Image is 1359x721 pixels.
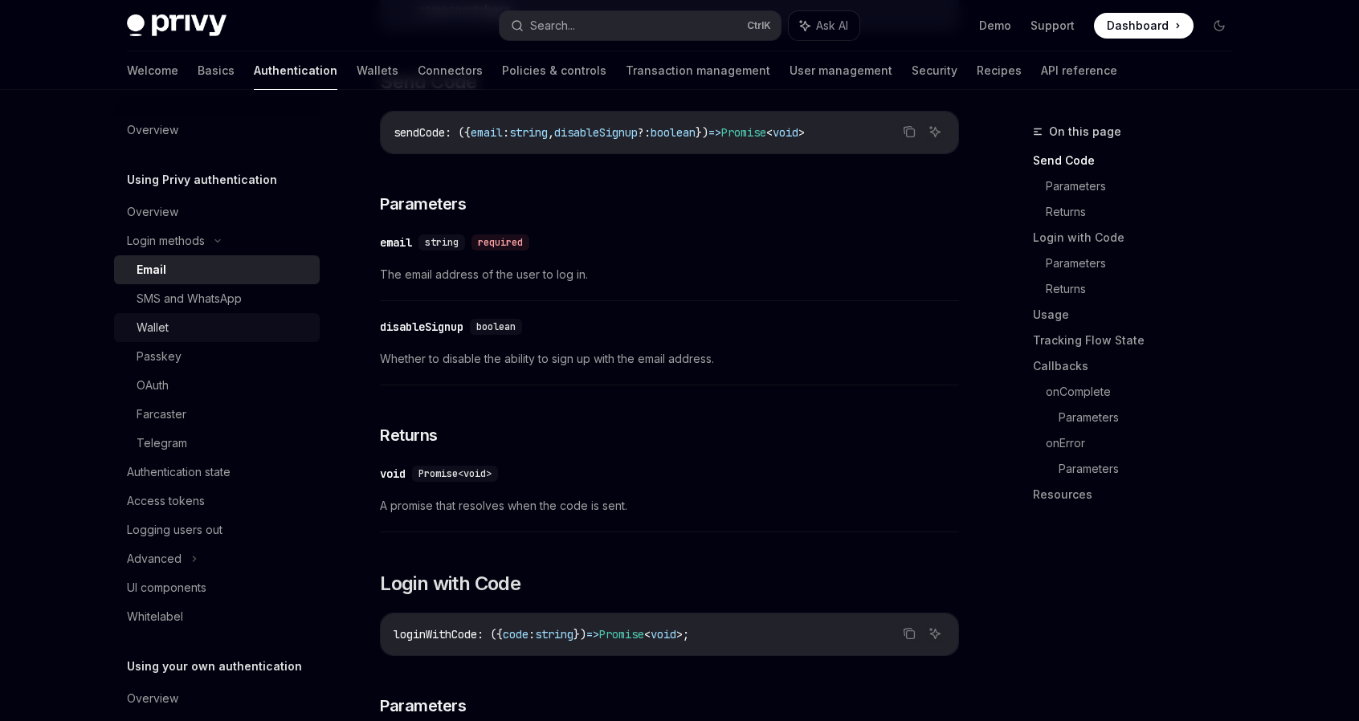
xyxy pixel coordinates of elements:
div: disableSignup [380,319,463,335]
div: Telegram [137,434,187,453]
span: The email address of the user to log in. [380,265,959,284]
span: loginWithCode [394,627,477,642]
a: Overview [114,684,320,713]
a: Parameters [1046,251,1245,276]
a: OAuth [114,371,320,400]
button: Copy the contents from the code block [899,121,920,142]
a: Wallet [114,313,320,342]
span: Promise<void> [418,467,492,480]
img: dark logo [127,14,226,37]
a: SMS and WhatsApp [114,284,320,313]
span: Promise [721,125,766,140]
a: Overview [114,116,320,145]
div: email [380,234,412,251]
span: : ({ [445,125,471,140]
span: Ask AI [816,18,848,34]
a: Authentication state [114,458,320,487]
a: Parameters [1059,405,1245,430]
button: Ask AI [924,623,945,644]
div: Farcaster [137,405,186,424]
a: UI components [114,573,320,602]
div: UI components [127,578,206,597]
a: onComplete [1046,379,1245,405]
div: required [471,234,529,251]
span: Login with Code [380,571,520,597]
h5: Using Privy authentication [127,170,277,189]
div: Whitelabel [127,607,183,626]
span: code [503,627,528,642]
a: Logging users out [114,515,320,544]
a: Support [1030,18,1075,34]
a: Security [912,51,957,90]
span: On this page [1049,122,1121,141]
a: Transaction management [626,51,770,90]
a: Demo [979,18,1011,34]
span: }) [573,627,586,642]
div: Email [137,260,166,279]
span: string [425,236,459,249]
a: Send Code [1033,148,1245,173]
a: Wallets [357,51,398,90]
span: , [548,125,554,140]
a: Tracking Flow State [1033,328,1245,353]
div: Passkey [137,347,182,366]
span: }) [696,125,708,140]
a: Overview [114,198,320,226]
div: Login methods [127,231,205,251]
div: Overview [127,689,178,708]
span: : [528,627,535,642]
a: Parameters [1059,456,1245,482]
a: Basics [198,51,235,90]
a: Parameters [1046,173,1245,199]
span: Whether to disable the ability to sign up with the email address. [380,349,959,369]
span: void [651,627,676,642]
span: < [766,125,773,140]
span: void [773,125,798,140]
div: Wallet [137,318,169,337]
a: Authentication [254,51,337,90]
h5: Using your own authentication [127,657,302,676]
span: string [509,125,548,140]
span: email [471,125,503,140]
div: Overview [127,202,178,222]
span: => [586,627,599,642]
a: Farcaster [114,400,320,429]
a: Resources [1033,482,1245,507]
span: sendCode [394,125,445,140]
a: Telegram [114,429,320,458]
a: Returns [1046,199,1245,225]
span: > [676,627,683,642]
span: : ({ [477,627,503,642]
a: Email [114,255,320,284]
div: Access tokens [127,491,205,511]
span: boolean [476,320,516,333]
a: Login with Code [1033,225,1245,251]
a: Connectors [418,51,483,90]
div: OAuth [137,376,169,395]
a: Recipes [977,51,1022,90]
div: Overview [127,120,178,140]
a: User management [790,51,892,90]
button: Ask AI [789,11,859,40]
a: Policies & controls [502,51,606,90]
button: Search...CtrlK [500,11,781,40]
span: disableSignup [554,125,638,140]
a: onError [1046,430,1245,456]
span: Returns [380,424,438,446]
div: void [380,466,406,482]
a: Dashboard [1094,13,1194,39]
a: Callbacks [1033,353,1245,379]
button: Toggle dark mode [1206,13,1232,39]
a: Welcome [127,51,178,90]
span: ?: [638,125,651,140]
span: : [503,125,509,140]
a: Whitelabel [114,602,320,631]
div: Advanced [127,549,182,568]
a: Access tokens [114,487,320,515]
span: Promise [599,627,644,642]
div: Search... [530,16,575,35]
span: Parameters [380,193,466,215]
a: Returns [1046,276,1245,302]
span: A promise that resolves when the code is sent. [380,496,959,515]
div: Authentication state [127,462,231,482]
